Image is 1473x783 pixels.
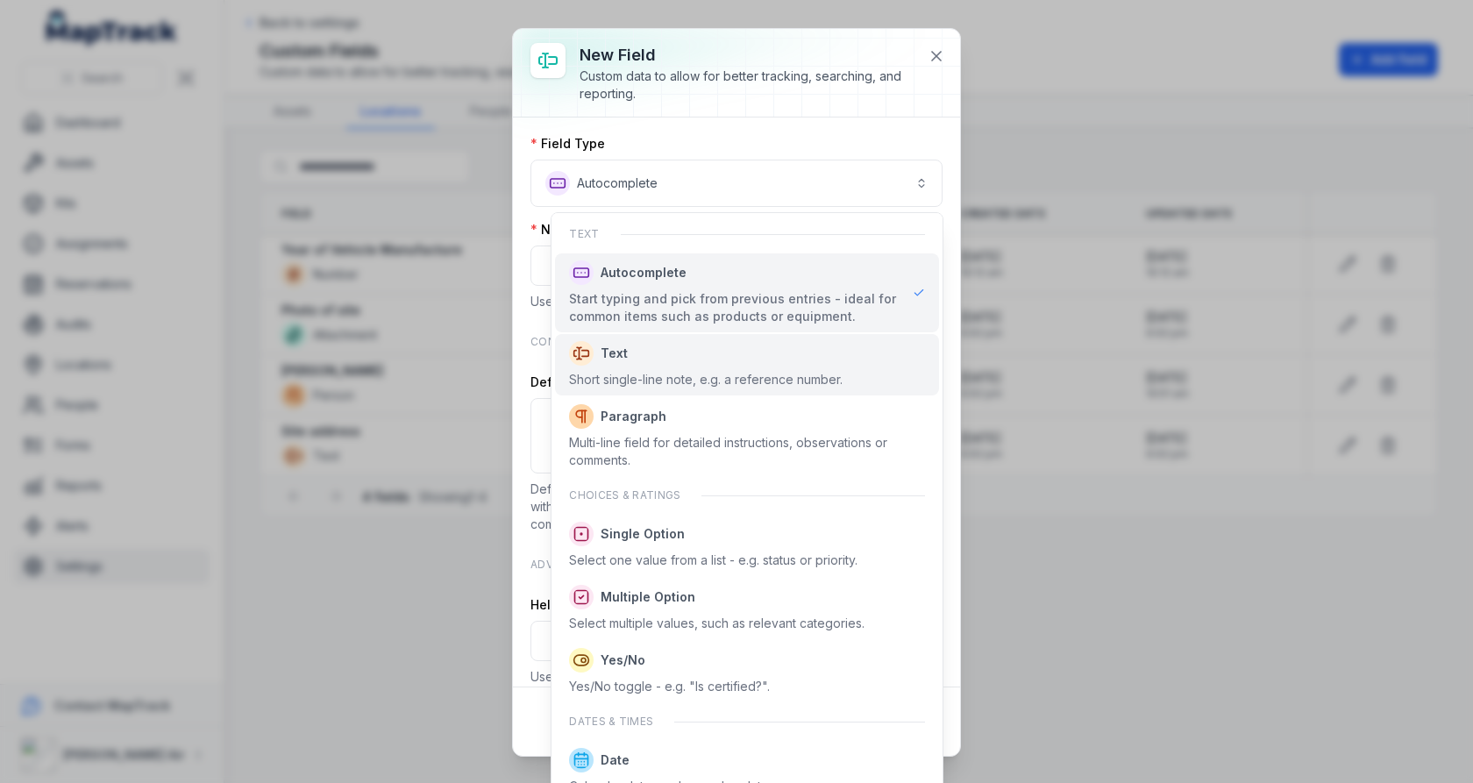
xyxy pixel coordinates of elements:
span: Multiple Option [601,588,695,606]
span: Text [601,345,628,362]
div: Dates & times [555,704,938,739]
span: Single Option [601,525,685,543]
div: Select one value from a list - e.g. status or priority. [569,552,857,569]
div: Multi-line field for detailed instructions, observations or comments. [569,434,924,469]
span: Autocomplete [601,264,687,281]
div: Yes/No toggle - e.g. "Is certified?". [569,678,770,695]
span: Paragraph [601,408,666,425]
div: Text [555,217,938,252]
div: Short single-line note, e.g. a reference number. [569,371,843,388]
span: Yes/No [601,651,645,669]
div: Choices & ratings [555,478,938,513]
div: Start typing and pick from previous entries - ideal for common items such as products or equipment. [569,290,898,325]
div: Select multiple values, such as relevant categories. [569,615,865,632]
button: Autocomplete [530,160,943,207]
span: Date [601,751,630,769]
